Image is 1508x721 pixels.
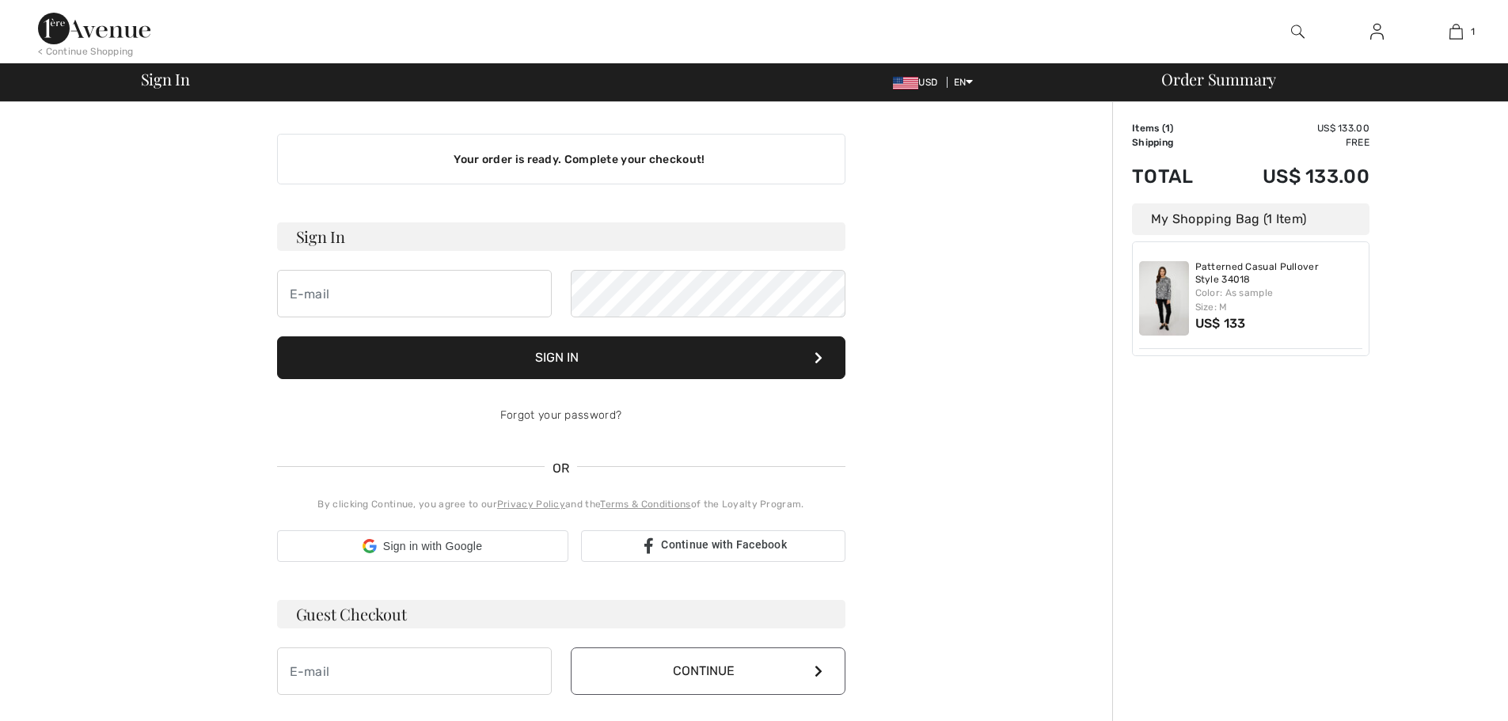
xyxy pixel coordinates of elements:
[1132,203,1369,235] div: My Shopping Bag (1 Item)
[277,270,552,317] input: E-mail
[38,13,150,44] img: 1ère Avenue
[1165,123,1170,134] span: 1
[1218,135,1369,150] td: Free
[277,647,552,695] input: E-mail
[1218,121,1369,135] td: US$ 133.00
[277,336,845,379] button: Sign In
[277,497,845,511] div: By clicking Continue, you agree to our and the of the Loyalty Program.
[1132,135,1218,150] td: Shipping
[600,499,690,510] a: Terms & Conditions
[1142,71,1499,87] div: Order Summary
[661,538,787,551] span: Continue with Facebook
[38,44,134,59] div: < Continue Shopping
[497,499,565,510] a: Privacy Policy
[581,530,845,562] a: Continue with Facebook
[1132,121,1218,135] td: Items ( )
[1195,286,1363,314] div: Color: As sample Size: M
[1218,150,1369,203] td: US$ 133.00
[893,77,918,89] img: US Dollar
[545,459,578,478] span: OR
[1358,22,1396,42] a: Sign In
[571,647,845,695] button: Continue
[277,134,845,184] div: Your order is ready. Complete your checkout!
[141,71,190,87] span: Sign In
[954,77,974,88] span: EN
[500,408,621,422] a: Forgot your password?
[1417,22,1495,41] a: 1
[277,222,845,251] h3: Sign In
[277,600,845,628] h3: Guest Checkout
[893,77,944,88] span: USD
[1471,25,1475,39] span: 1
[1195,316,1246,331] span: US$ 133
[1195,261,1363,286] a: Patterned Casual Pullover Style 34018
[383,538,482,555] span: Sign in with Google
[277,530,568,562] div: Sign in with Google
[1449,22,1463,41] img: My Bag
[1132,150,1218,203] td: Total
[1139,261,1189,336] img: Patterned Casual Pullover Style 34018
[1291,22,1305,41] img: search the website
[1370,22,1384,41] img: My Info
